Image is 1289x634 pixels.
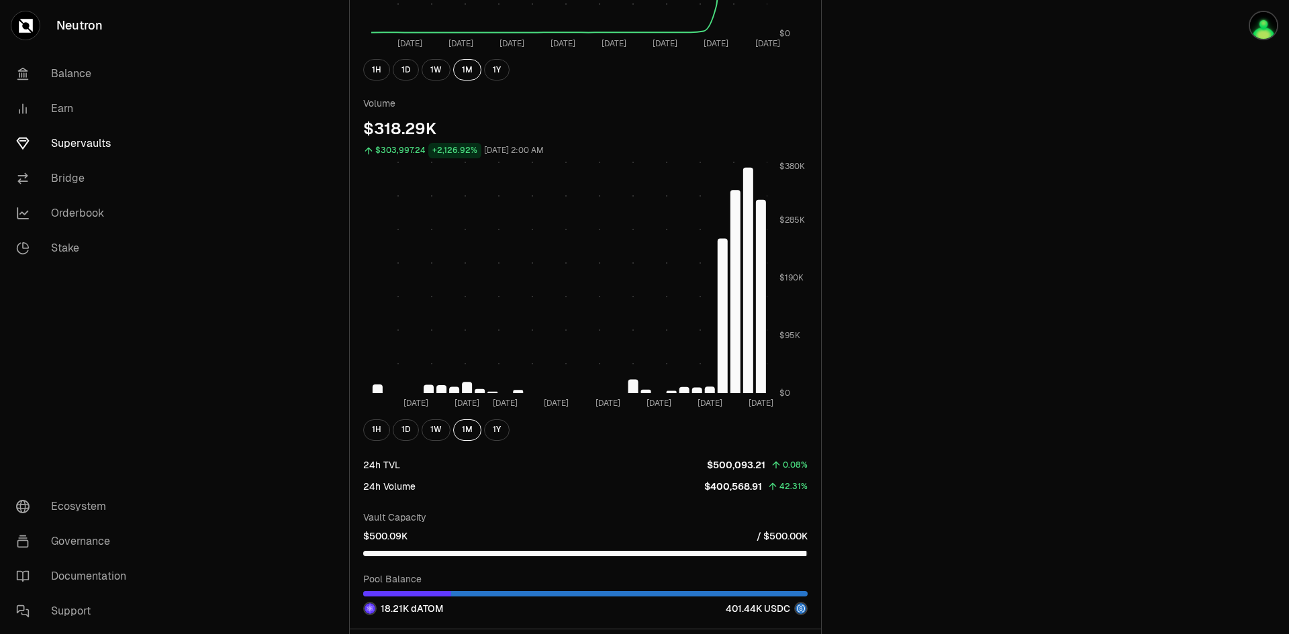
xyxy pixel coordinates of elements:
[779,273,804,284] tspan: $190K
[363,97,808,110] p: Volume
[363,602,443,615] div: 18.21K dATOM
[5,56,145,91] a: Balance
[365,603,375,614] img: dATOM Logo
[448,38,473,49] tspan: [DATE]
[393,59,419,81] button: 1D
[484,143,544,158] div: [DATE] 2:00 AM
[363,59,390,81] button: 1H
[403,398,428,409] tspan: [DATE]
[375,143,426,158] div: $303,997.24
[749,398,773,409] tspan: [DATE]
[363,511,808,524] p: Vault Capacity
[779,331,800,341] tspan: $95K
[726,602,808,615] div: 401.44K USDC
[544,398,569,409] tspan: [DATE]
[499,38,524,49] tspan: [DATE]
[5,559,145,594] a: Documentation
[5,489,145,524] a: Ecosystem
[363,529,408,543] p: $500.09K
[779,479,808,494] div: 42.31%
[796,603,806,614] img: USDC Logo
[757,529,808,543] p: / $500.00K
[5,524,145,559] a: Governance
[595,398,620,409] tspan: [DATE]
[484,59,510,81] button: 1Y
[453,419,481,441] button: 1M
[422,59,450,81] button: 1W
[704,38,728,49] tspan: [DATE]
[704,480,762,493] p: $400,568.91
[647,398,671,409] tspan: [DATE]
[779,28,790,39] tspan: $0
[551,38,575,49] tspan: [DATE]
[779,388,790,399] tspan: $0
[493,398,518,409] tspan: [DATE]
[1249,11,1278,40] img: picsou
[707,458,765,472] p: $500,093.21
[453,59,481,81] button: 1M
[363,118,808,140] div: $318.29K
[783,458,808,473] div: 0.08%
[422,419,450,441] button: 1W
[363,419,390,441] button: 1H
[698,398,722,409] tspan: [DATE]
[393,419,419,441] button: 1D
[5,196,145,231] a: Orderbook
[779,161,805,172] tspan: $380K
[363,480,416,493] div: 24h Volume
[5,126,145,161] a: Supervaults
[363,458,400,472] div: 24h TVL
[755,38,780,49] tspan: [DATE]
[5,91,145,126] a: Earn
[779,215,805,226] tspan: $285K
[653,38,677,49] tspan: [DATE]
[602,38,626,49] tspan: [DATE]
[455,398,479,409] tspan: [DATE]
[363,572,808,586] p: Pool Balance
[484,419,510,441] button: 1Y
[5,594,145,629] a: Support
[397,38,422,49] tspan: [DATE]
[5,231,145,266] a: Stake
[5,161,145,196] a: Bridge
[428,143,481,158] div: +2,126.92%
